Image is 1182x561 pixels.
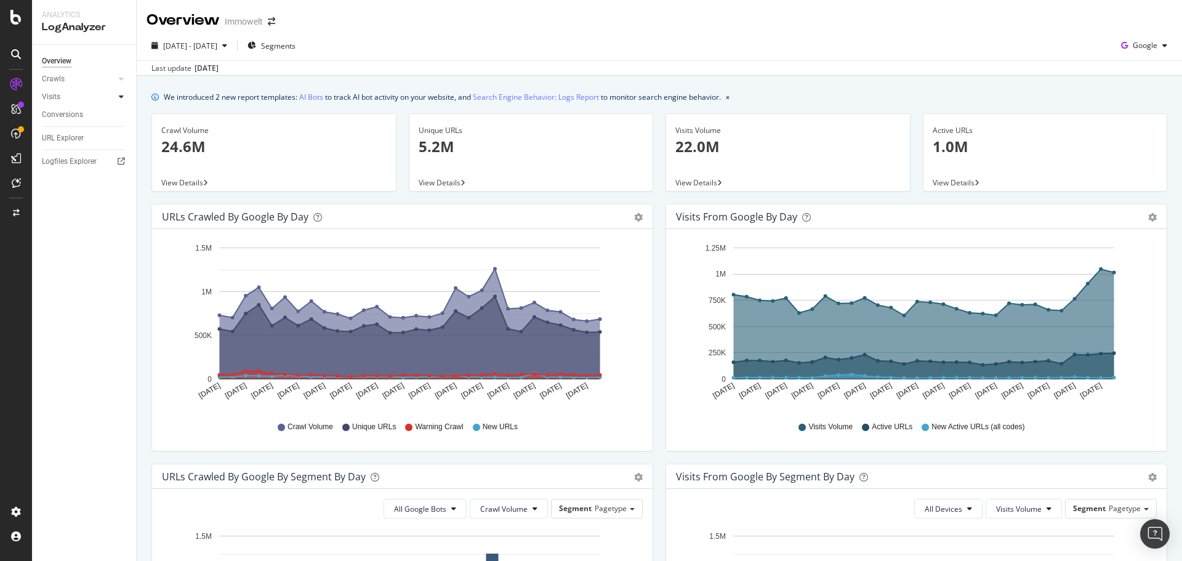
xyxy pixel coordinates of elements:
[42,55,127,68] a: Overview
[287,422,333,432] span: Crawl Volume
[565,381,589,400] text: [DATE]
[512,381,537,400] text: [DATE]
[790,381,814,400] text: [DATE]
[486,381,510,400] text: [DATE]
[195,63,219,74] div: [DATE]
[299,91,323,103] a: AI Bots
[1148,213,1157,222] div: gear
[1026,381,1051,400] text: [DATE]
[42,55,71,68] div: Overview
[709,349,726,357] text: 250K
[842,381,867,400] text: [DATE]
[996,504,1042,514] span: Visits Volume
[709,296,726,305] text: 750K
[352,422,396,432] span: Unique URLs
[1079,381,1103,400] text: [DATE]
[1073,503,1106,514] span: Segment
[415,422,463,432] span: Warning Crawl
[42,108,83,121] div: Conversions
[433,381,458,400] text: [DATE]
[675,136,901,157] p: 22.0M
[302,381,327,400] text: [DATE]
[473,91,599,103] a: Search Engine Behavior: Logs Report
[42,132,84,145] div: URL Explorer
[538,381,563,400] text: [DATE]
[634,473,643,482] div: gear
[895,381,920,400] text: [DATE]
[419,177,460,188] span: View Details
[407,381,432,400] text: [DATE]
[161,177,203,188] span: View Details
[869,381,893,400] text: [DATE]
[243,36,300,55] button: Segments
[1140,519,1170,549] div: Open Intercom Messenger
[42,73,65,86] div: Crawls
[42,91,115,103] a: Visits
[974,381,999,400] text: [DATE]
[706,244,726,252] text: 1.25M
[709,323,726,331] text: 500K
[711,381,736,400] text: [DATE]
[355,381,379,400] text: [DATE]
[460,381,484,400] text: [DATE]
[161,136,387,157] p: 24.6M
[715,270,726,279] text: 1M
[42,10,126,20] div: Analytics
[947,381,972,400] text: [DATE]
[197,381,222,400] text: [DATE]
[276,381,300,400] text: [DATE]
[933,125,1158,136] div: Active URLs
[675,125,901,136] div: Visits Volume
[925,504,962,514] span: All Devices
[151,91,1167,103] div: info banner
[675,177,717,188] span: View Details
[816,381,841,400] text: [DATE]
[559,503,592,514] span: Segment
[933,177,975,188] span: View Details
[595,503,627,514] span: Pagetype
[1000,381,1024,400] text: [DATE]
[723,88,733,106] button: close banner
[201,288,212,296] text: 1M
[394,504,446,514] span: All Google Bots
[1133,40,1157,50] span: Google
[164,91,721,103] div: We introduced 2 new report templates: to track AI bot activity on your website, and to monitor se...
[914,499,983,519] button: All Devices
[384,499,467,519] button: All Google Bots
[1116,36,1172,55] button: Google
[162,211,308,223] div: URLs Crawled by Google by day
[634,213,643,222] div: gear
[470,499,548,519] button: Crawl Volume
[42,108,127,121] a: Conversions
[328,381,353,400] text: [DATE]
[162,239,638,410] svg: A chart.
[872,422,912,432] span: Active URLs
[207,375,212,384] text: 0
[42,155,127,168] a: Logfiles Explorer
[722,375,726,384] text: 0
[808,422,853,432] span: Visits Volume
[480,504,528,514] span: Crawl Volume
[1109,503,1141,514] span: Pagetype
[195,532,212,541] text: 1.5M
[195,331,212,340] text: 500K
[709,532,726,541] text: 1.5M
[42,155,97,168] div: Logfiles Explorer
[223,381,248,400] text: [DATE]
[42,20,126,34] div: LogAnalyzer
[676,211,797,223] div: Visits from Google by day
[163,41,217,51] span: [DATE] - [DATE]
[738,381,762,400] text: [DATE]
[195,244,212,252] text: 1.5M
[419,125,644,136] div: Unique URLs
[1052,381,1077,400] text: [DATE]
[250,381,275,400] text: [DATE]
[42,91,60,103] div: Visits
[986,499,1062,519] button: Visits Volume
[261,41,295,51] span: Segments
[147,36,232,55] button: [DATE] - [DATE]
[268,17,275,26] div: arrow-right-arrow-left
[676,239,1152,410] svg: A chart.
